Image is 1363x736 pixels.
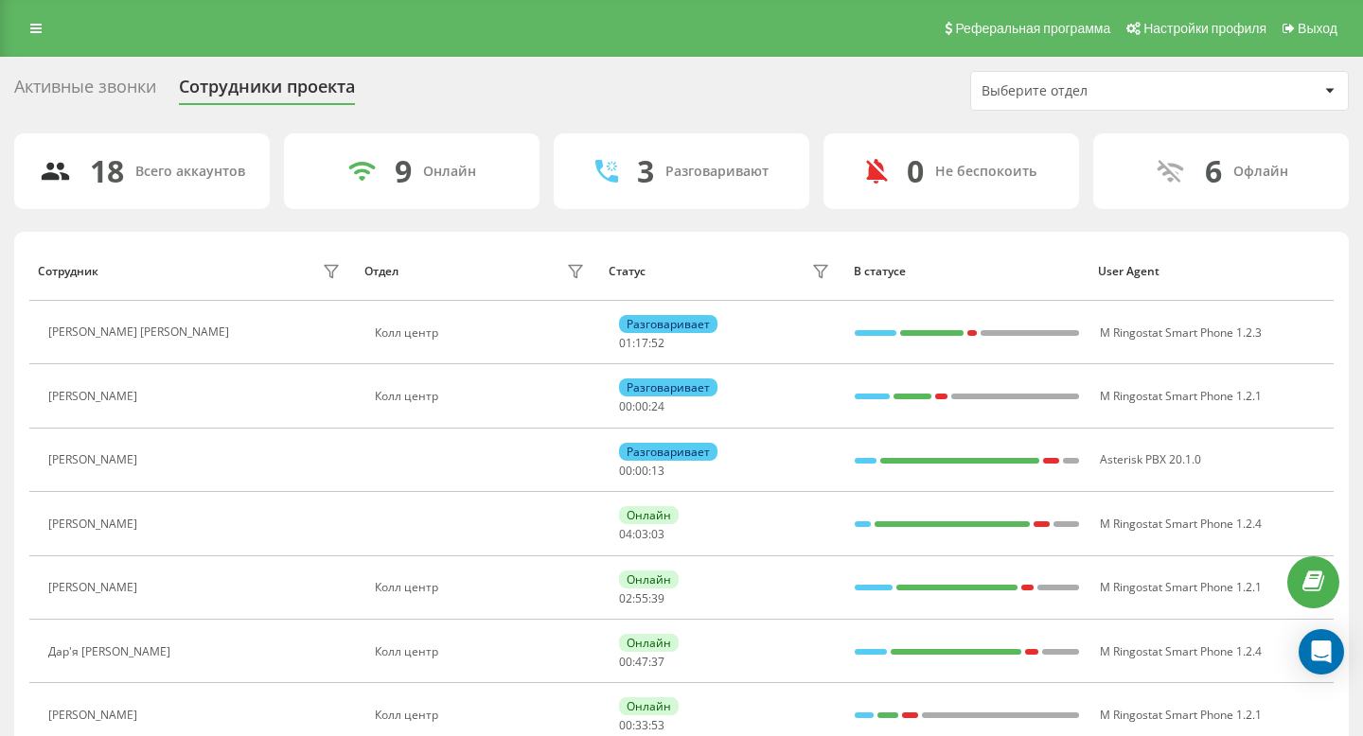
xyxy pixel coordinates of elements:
[1100,579,1262,595] span: M Ringostat Smart Phone 1.2.1
[364,265,398,278] div: Отдел
[619,526,632,542] span: 04
[619,337,664,350] div: : :
[375,581,590,594] div: Колл центр
[135,164,245,180] div: Всего аккаунтов
[619,443,717,461] div: Разговаривает
[48,709,142,722] div: [PERSON_NAME]
[1100,516,1262,532] span: M Ringostat Smart Phone 1.2.4
[48,645,175,658] div: Дар'я [PERSON_NAME]
[619,717,632,733] span: 00
[619,590,632,606] span: 02
[935,164,1036,180] div: Не беспокоить
[375,645,590,658] div: Колл центр
[619,335,632,351] span: 01
[1143,21,1266,36] span: Настройки профиля
[619,656,664,669] div: : :
[38,265,98,278] div: Сотрудник
[637,153,654,189] div: 3
[609,265,646,278] div: Статус
[90,153,124,189] div: 18
[651,526,664,542] span: 03
[619,654,632,670] span: 00
[619,315,717,333] div: Разговаривает
[619,400,664,413] div: : :
[854,265,1081,278] div: В статусе
[665,164,769,180] div: Разговаривают
[1100,451,1201,467] span: Asterisk PBX 20.1.0
[651,335,664,351] span: 52
[651,654,664,670] span: 37
[619,634,679,652] div: Онлайн
[48,390,142,403] div: [PERSON_NAME]
[48,581,142,594] div: [PERSON_NAME]
[14,77,156,106] div: Активные звонки
[1100,707,1262,723] span: M Ringostat Smart Phone 1.2.1
[635,335,648,351] span: 17
[619,719,664,732] div: : :
[982,83,1208,99] div: Выберите отдел
[619,463,632,479] span: 00
[395,153,412,189] div: 9
[375,326,590,340] div: Колл центр
[1098,265,1325,278] div: User Agent
[619,378,717,396] div: Разговаривает
[955,21,1110,36] span: Реферальная программа
[179,77,355,106] div: Сотрудники проекта
[651,463,664,479] span: 13
[375,390,590,403] div: Колл центр
[635,717,648,733] span: 33
[48,453,142,466] div: [PERSON_NAME]
[619,464,664,478] div: : :
[651,398,664,414] span: 24
[1233,164,1288,180] div: Офлайн
[635,463,648,479] span: 00
[651,590,664,606] span: 39
[1298,21,1337,36] span: Выход
[48,325,234,339] div: [PERSON_NAME] [PERSON_NAME]
[1100,388,1262,404] span: M Ringostat Smart Phone 1.2.1
[635,654,648,670] span: 47
[375,709,590,722] div: Колл центр
[619,697,679,715] div: Онлайн
[619,506,679,524] div: Онлайн
[619,570,679,588] div: Онлайн
[619,398,632,414] span: 00
[635,398,648,414] span: 00
[423,164,476,180] div: Онлайн
[1205,153,1222,189] div: 6
[48,517,142,531] div: [PERSON_NAME]
[619,528,664,541] div: : :
[1100,643,1262,659] span: M Ringostat Smart Phone 1.2.4
[1299,629,1344,675] div: Open Intercom Messenger
[635,590,648,606] span: 55
[635,526,648,542] span: 03
[907,153,924,189] div: 0
[651,717,664,733] span: 53
[619,592,664,605] div: : :
[1100,324,1262,341] span: M Ringostat Smart Phone 1.2.3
